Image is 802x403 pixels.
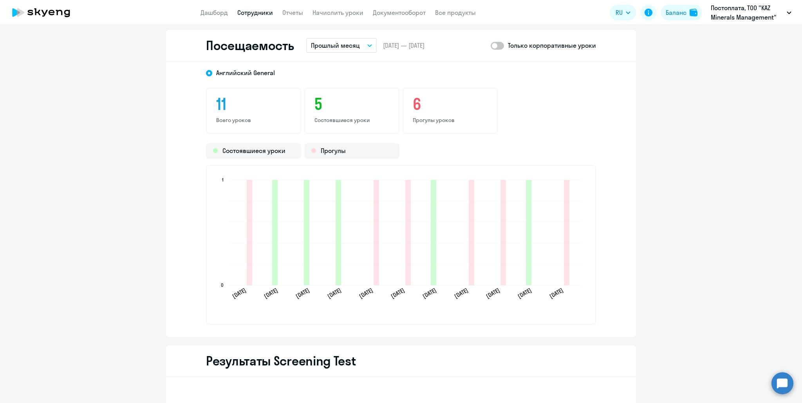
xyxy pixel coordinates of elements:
button: Постоплата, ТОО "KAZ Minerals Management" [707,3,795,22]
div: Прогулы [304,143,399,159]
span: [DATE] — [DATE] [383,41,424,50]
div: Баланс [666,8,686,17]
text: [DATE] [390,286,406,300]
text: [DATE] [421,286,437,300]
text: [DATE] [453,286,469,300]
button: Балансbalance [661,5,702,20]
a: Начислить уроки [312,9,363,16]
h3: 11 [216,95,291,113]
p: Только корпоративные уроки [508,41,596,50]
text: [DATE] [548,286,564,300]
path: 2025-07-24T21:00:00.000Z Прогулы 1 [500,180,506,285]
p: Состоявшиеся уроки [314,117,389,124]
h2: Результаты Screening Test [206,353,356,369]
text: [DATE] [358,286,374,300]
text: 0 [221,282,224,288]
p: Всего уроков [216,117,291,124]
button: RU [610,5,636,20]
h3: 6 [413,95,488,113]
text: [DATE] [517,286,533,300]
a: Все продукты [435,9,476,16]
path: 2025-07-22T21:00:00.000Z Состоявшиеся уроки 1 [431,180,436,285]
a: Документооборот [373,9,426,16]
p: Постоплата, ТОО "KAZ Minerals Management" [711,3,784,22]
text: [DATE] [485,286,501,300]
path: 2025-07-26T21:00:00.000Z Состоявшиеся уроки 1 [526,180,531,285]
path: 2025-07-01T21:00:00.000Z Прогулы 1 [247,180,252,285]
text: [DATE] [263,286,279,300]
text: [DATE] [231,286,247,300]
h2: Посещаемость [206,38,294,53]
span: Английский General [216,68,275,77]
button: Прошлый месяц [306,38,377,53]
p: Прогулы уроков [413,117,488,124]
p: Прошлый месяц [311,41,360,50]
text: 1 [222,177,224,183]
text: [DATE] [294,286,311,300]
path: 2025-07-08T21:00:00.000Z Состоявшиеся уроки 1 [272,180,278,285]
path: 2025-07-19T21:00:00.000Z Прогулы 1 [405,180,411,285]
path: 2025-07-17T21:00:00.000Z Прогулы 1 [374,180,379,285]
img: balance [690,9,697,16]
path: 2025-07-23T21:00:00.000Z Прогулы 1 [469,180,474,285]
a: Сотрудники [237,9,273,16]
text: [DATE] [326,286,342,300]
div: Состоявшиеся уроки [206,143,301,159]
a: Дашборд [200,9,228,16]
path: 2025-07-29T21:00:00.000Z Прогулы 1 [564,180,569,285]
a: Отчеты [282,9,303,16]
span: RU [616,8,623,17]
path: 2025-07-15T21:00:00.000Z Состоявшиеся уроки 1 [304,180,309,285]
path: 2025-07-16T21:00:00.000Z Состоявшиеся уроки 1 [336,180,341,285]
h3: 5 [314,95,389,113]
